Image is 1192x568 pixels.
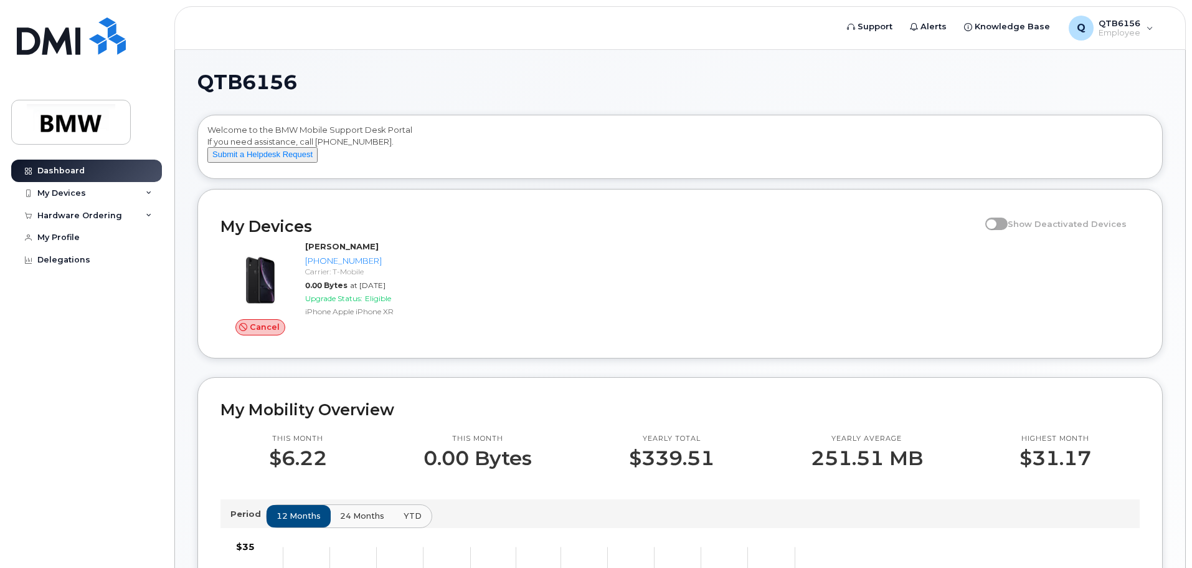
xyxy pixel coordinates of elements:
p: Period [230,508,266,520]
p: Yearly total [629,434,714,444]
button: Submit a Helpdesk Request [207,147,318,163]
p: $31.17 [1019,447,1091,469]
span: QTB6156 [197,73,297,92]
span: Upgrade Status: [305,294,362,303]
div: Carrier: T-Mobile [305,266,434,277]
span: 0.00 Bytes [305,281,348,290]
span: YTD [404,510,422,522]
span: Eligible [365,294,391,303]
img: image20231002-3703462-1qb80zy.jpeg [230,247,290,307]
input: Show Deactivated Devices [985,212,995,222]
a: Submit a Helpdesk Request [207,149,318,159]
span: Show Deactivated Devices [1008,219,1127,229]
a: Cancel[PERSON_NAME][PHONE_NUMBER]Carrier: T-Mobile0.00 Bytesat [DATE]Upgrade Status:EligibleiPhon... [220,241,439,335]
h2: My Devices [220,217,979,236]
div: iPhone Apple iPhone XR [305,306,434,317]
div: [PHONE_NUMBER] [305,255,434,267]
p: 251.51 MB [811,447,923,469]
p: $339.51 [629,447,714,469]
h2: My Mobility Overview [220,400,1140,419]
tspan: $35 [236,541,255,552]
p: Yearly average [811,434,923,444]
p: Highest month [1019,434,1091,444]
p: This month [423,434,532,444]
p: This month [269,434,327,444]
div: Welcome to the BMW Mobile Support Desk Portal If you need assistance, call [PHONE_NUMBER]. [207,124,1153,174]
span: 24 months [340,510,384,522]
span: Cancel [250,321,280,333]
p: 0.00 Bytes [423,447,532,469]
strong: [PERSON_NAME] [305,241,379,251]
p: $6.22 [269,447,327,469]
span: at [DATE] [350,281,386,290]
